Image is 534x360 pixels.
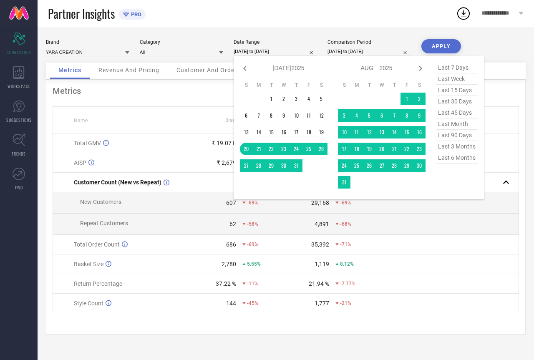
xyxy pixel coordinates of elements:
[74,280,122,287] span: Return Percentage
[290,159,302,172] td: Thu Jul 31 2025
[265,93,277,105] td: Tue Jul 01 2025
[375,143,388,155] td: Wed Aug 20 2025
[436,96,478,107] span: last 30 days
[413,109,426,122] td: Sat Aug 09 2025
[265,159,277,172] td: Tue Jul 29 2025
[400,126,413,138] td: Fri Aug 15 2025
[375,82,388,88] th: Wednesday
[315,143,327,155] td: Sat Jul 26 2025
[375,159,388,172] td: Wed Aug 27 2025
[252,126,265,138] td: Mon Jul 14 2025
[416,63,426,73] div: Next month
[247,281,258,287] span: -11%
[338,159,350,172] td: Sun Aug 24 2025
[240,143,252,155] td: Sun Jul 20 2025
[388,82,400,88] th: Thursday
[290,82,302,88] th: Thursday
[277,109,290,122] td: Wed Jul 09 2025
[8,83,30,89] span: WORKSPACE
[140,39,223,45] div: Category
[58,67,81,73] span: Metrics
[7,49,31,55] span: SCORECARDS
[74,241,120,248] span: Total Order Count
[265,143,277,155] td: Tue Jul 22 2025
[225,117,253,123] span: Brand Value
[277,159,290,172] td: Wed Jul 30 2025
[400,93,413,105] td: Fri Aug 01 2025
[400,82,413,88] th: Friday
[247,200,258,206] span: -69%
[12,151,26,157] span: TRENDS
[340,261,354,267] span: 8.12%
[400,109,413,122] td: Fri Aug 08 2025
[302,109,315,122] td: Fri Jul 11 2025
[350,82,363,88] th: Monday
[311,241,329,248] div: 35,392
[290,126,302,138] td: Thu Jul 17 2025
[46,39,129,45] div: Brand
[315,221,329,227] div: 4,891
[252,109,265,122] td: Mon Jul 07 2025
[388,109,400,122] td: Thu Aug 07 2025
[315,300,329,307] div: 1,777
[340,200,351,206] span: -69%
[338,109,350,122] td: Sun Aug 03 2025
[240,159,252,172] td: Sun Jul 27 2025
[340,300,351,306] span: -21%
[74,159,86,166] span: AISP
[240,126,252,138] td: Sun Jul 13 2025
[247,221,258,227] span: -58%
[350,109,363,122] td: Mon Aug 04 2025
[413,143,426,155] td: Sat Aug 23 2025
[48,5,115,22] span: Partner Insights
[388,143,400,155] td: Thu Aug 21 2025
[456,6,471,21] div: Open download list
[234,47,317,56] input: Select date range
[340,221,351,227] span: -68%
[74,140,101,146] span: Total GMV
[265,82,277,88] th: Tuesday
[252,143,265,155] td: Mon Jul 21 2025
[212,140,236,146] div: ₹ 19.07 L
[290,93,302,105] td: Thu Jul 03 2025
[436,107,478,118] span: last 45 days
[6,117,32,123] span: SUGGESTIONS
[400,159,413,172] td: Fri Aug 29 2025
[53,86,519,96] div: Metrics
[421,39,461,53] button: APPLY
[338,126,350,138] td: Sun Aug 10 2025
[413,159,426,172] td: Sat Aug 30 2025
[226,241,236,248] div: 686
[74,300,103,307] span: Style Count
[80,220,128,227] span: Repeat Customers
[247,300,258,306] span: -45%
[240,63,250,73] div: Previous month
[315,261,329,267] div: 1,119
[176,67,240,73] span: Customer And Orders
[327,39,411,45] div: Comparison Period
[436,73,478,85] span: last week
[311,199,329,206] div: 29,168
[436,85,478,96] span: last 15 days
[290,143,302,155] td: Thu Jul 24 2025
[302,143,315,155] td: Fri Jul 25 2025
[226,199,236,206] div: 607
[350,143,363,155] td: Mon Aug 18 2025
[290,109,302,122] td: Thu Jul 10 2025
[375,126,388,138] td: Wed Aug 13 2025
[375,109,388,122] td: Wed Aug 06 2025
[436,141,478,152] span: last 3 months
[15,184,23,191] span: FWD
[277,126,290,138] td: Wed Jul 16 2025
[400,143,413,155] td: Fri Aug 22 2025
[302,82,315,88] th: Friday
[327,47,411,56] input: Select comparison period
[247,242,258,247] span: -69%
[302,93,315,105] td: Fri Jul 04 2025
[74,261,103,267] span: Basket Size
[436,62,478,73] span: last 7 days
[350,159,363,172] td: Mon Aug 25 2025
[363,143,375,155] td: Tue Aug 19 2025
[234,39,317,45] div: Date Range
[277,93,290,105] td: Wed Jul 02 2025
